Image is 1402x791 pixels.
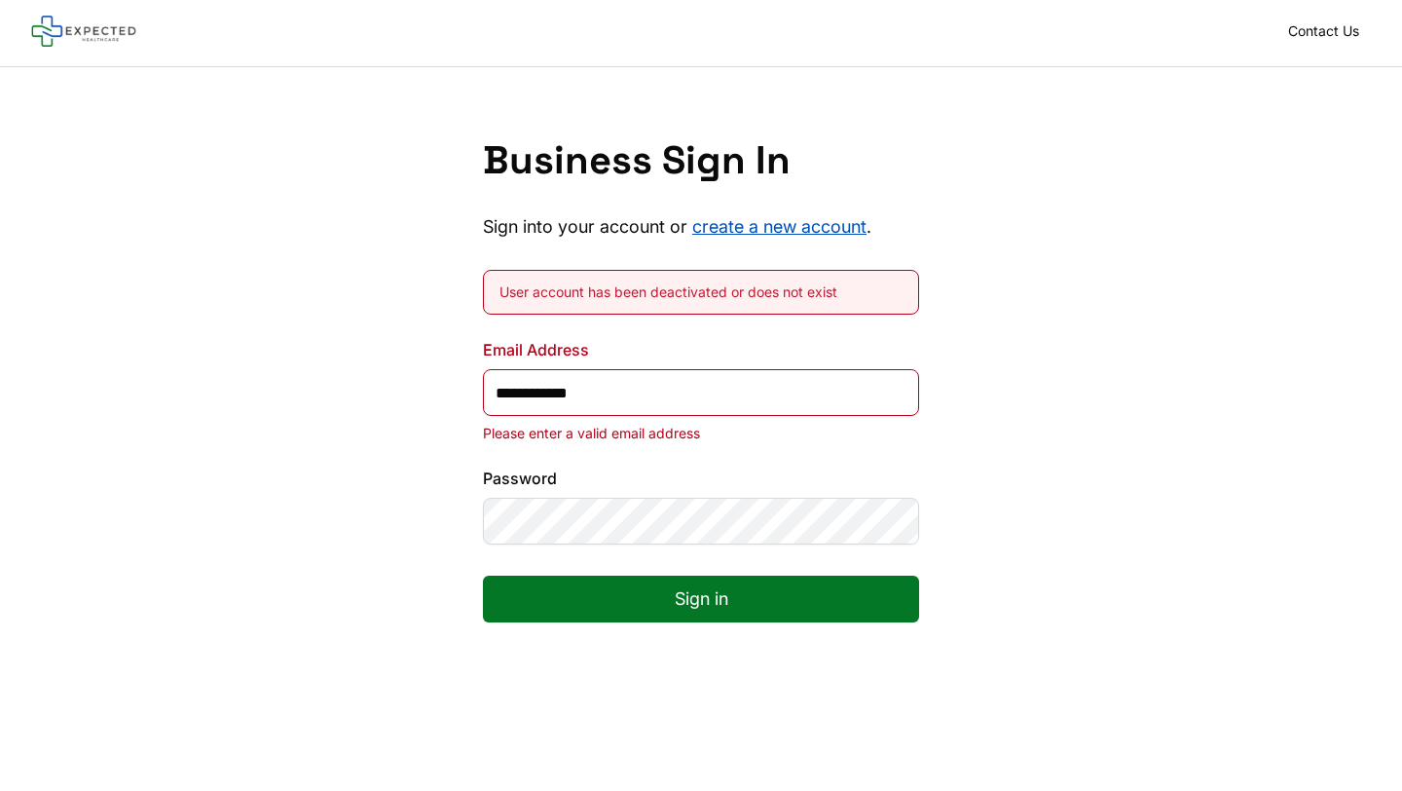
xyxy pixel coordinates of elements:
div: User account has been deactivated or does not exist [499,282,903,302]
h1: Business Sign In [483,137,919,184]
label: Password [483,467,919,490]
p: Please enter a valid email address [483,424,919,443]
a: create a new account [692,216,867,237]
a: Contact Us [1276,18,1371,45]
p: Sign into your account or . [483,215,919,239]
button: Sign in [483,576,919,622]
label: Email Address [483,338,919,361]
